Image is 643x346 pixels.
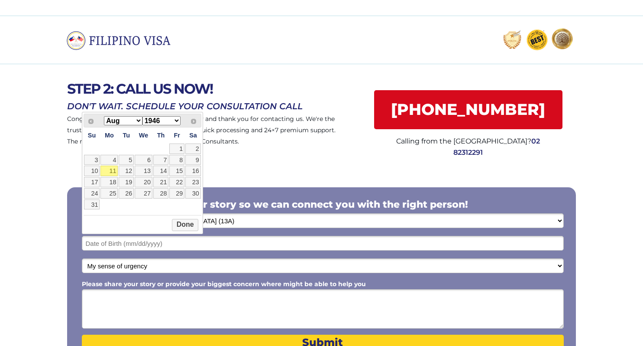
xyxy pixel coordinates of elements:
a: 12 [119,166,134,176]
select: Select year [142,116,181,125]
a: 10 [84,166,100,176]
a: 29 [169,188,184,199]
span: Saturday [189,132,197,139]
a: 15 [169,166,184,176]
a: 7 [153,155,168,165]
a: 27 [135,188,152,199]
a: [PHONE_NUMBER] [374,90,562,129]
span: Thursday [157,132,165,139]
a: 23 [185,177,201,187]
span: Please share your story or provide your biggest concern where might be able to help you [82,280,366,288]
span: DON'T WAIT. SCHEDULE YOUR CONSULTATION CALL [67,101,303,111]
span: Tell us a little about your story so we can connect you with the right person! [82,199,468,210]
a: 6 [135,155,152,165]
button: Done [172,219,198,231]
span: STEP 2: CALL US NOW! [67,80,213,97]
a: 5 [119,155,134,165]
span: Calling from the [GEOGRAPHIC_DATA]? [396,137,531,145]
a: 8 [169,155,184,165]
a: 17 [84,177,100,187]
a: 2 [185,144,201,154]
a: 13 [135,166,152,176]
span: Monday [105,132,114,139]
a: 25 [100,188,118,199]
select: Select month [104,116,142,125]
a: 28 [153,188,168,199]
span: Wednesday [139,132,148,139]
span: Friday [174,132,180,139]
a: 18 [100,177,118,187]
a: 11 [100,166,118,176]
a: 9 [185,155,201,165]
a: 14 [153,166,168,176]
a: 1 [169,144,184,154]
a: 3 [84,155,100,165]
a: 30 [185,188,201,199]
input: Date of Birth (mm/dd/yyyy) [82,236,564,251]
span: Tuesday [123,132,130,139]
a: 22 [169,177,184,187]
span: Sunday [88,132,96,139]
a: 19 [119,177,134,187]
a: 21 [153,177,168,187]
a: 31 [84,199,100,210]
a: 16 [185,166,201,176]
a: 24 [84,188,100,199]
a: 26 [119,188,134,199]
span: [PHONE_NUMBER] [374,100,562,119]
span: Congratulations on starting the Visa Journey and thank you for contacting us. We're the trusted p... [67,115,336,145]
a: 20 [135,177,152,187]
a: 4 [100,155,118,165]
